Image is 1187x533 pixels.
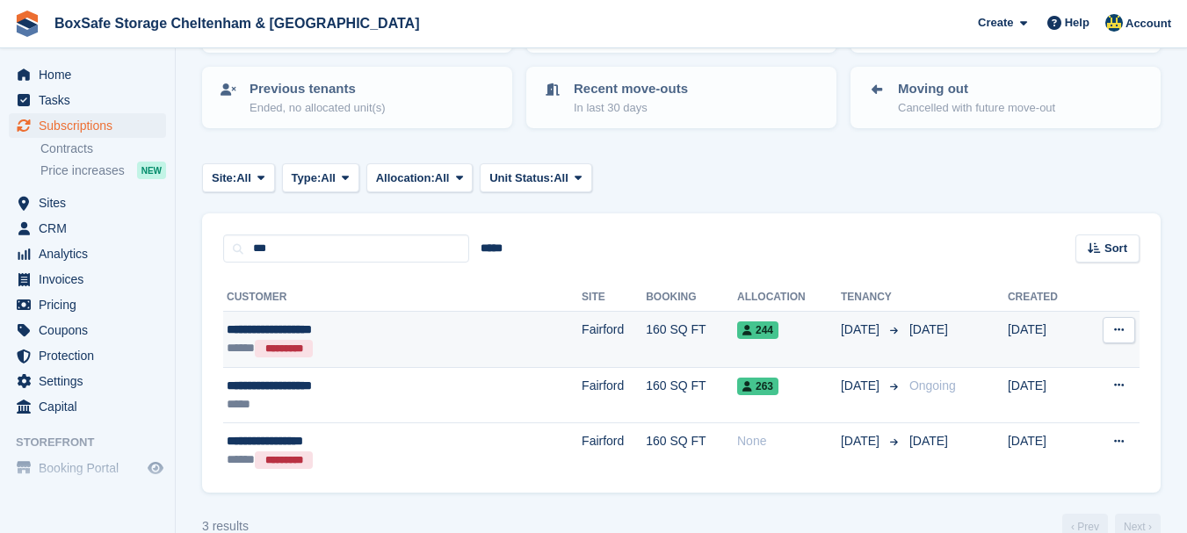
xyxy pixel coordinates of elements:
p: Moving out [898,79,1055,99]
td: [DATE] [1008,312,1084,368]
td: Fairford [582,367,646,423]
a: menu [9,369,166,393]
th: Customer [223,284,582,312]
a: Recent move-outs In last 30 days [528,68,835,126]
button: Type: All [282,163,359,192]
div: None [737,432,841,450]
span: Subscriptions [39,113,144,138]
span: Capital [39,394,144,419]
p: Ended, no allocated unit(s) [250,99,386,117]
th: Allocation [737,284,841,312]
td: 160 SQ FT [646,423,737,479]
span: Price increases [40,162,125,179]
td: [DATE] [1008,423,1084,479]
span: Ongoing [909,378,956,393]
img: stora-icon-8386f47178a22dfd0bd8f6a31ec36ba5ce8667c1dd55bd0f319d3a0aa187defe.svg [14,11,40,37]
a: menu [9,216,166,241]
a: Price increases NEW [40,161,166,180]
span: Sites [39,191,144,215]
a: Moving out Cancelled with future move-out [852,68,1159,126]
p: Cancelled with future move-out [898,99,1055,117]
th: Created [1008,284,1084,312]
span: Create [978,14,1013,32]
span: Account [1125,15,1171,32]
a: menu [9,241,166,266]
span: Protection [39,343,144,368]
span: Help [1065,14,1089,32]
span: 263 [737,378,778,395]
img: Kim Virabi [1105,14,1123,32]
span: All [236,169,251,187]
span: All [321,169,336,187]
span: [DATE] [909,434,948,448]
td: 160 SQ FT [646,367,737,423]
a: menu [9,62,166,87]
span: All [554,169,568,187]
th: Tenancy [841,284,902,312]
a: menu [9,88,166,112]
span: Sort [1104,240,1127,257]
th: Site [582,284,646,312]
th: Booking [646,284,737,312]
span: Coupons [39,318,144,342]
a: menu [9,343,166,368]
span: Type: [292,169,322,187]
a: menu [9,456,166,480]
span: CRM [39,216,144,241]
span: Site: [212,169,236,187]
button: Allocation: All [366,163,474,192]
span: Storefront [16,434,175,451]
span: [DATE] [841,432,883,450]
p: In last 30 days [574,99,688,117]
span: [DATE] [909,322,948,336]
a: menu [9,292,166,317]
a: menu [9,394,166,419]
a: menu [9,113,166,138]
a: menu [9,318,166,342]
a: Preview store [145,457,166,479]
p: Recent move-outs [574,79,688,99]
a: BoxSafe Storage Cheltenham & [GEOGRAPHIC_DATA] [47,9,426,38]
button: Unit Status: All [480,163,591,192]
span: All [435,169,450,187]
a: Contracts [40,140,166,157]
p: Previous tenants [250,79,386,99]
span: Pricing [39,292,144,317]
span: Unit Status: [489,169,554,187]
a: menu [9,267,166,292]
a: Previous tenants Ended, no allocated unit(s) [204,68,510,126]
span: Booking Portal [39,456,144,480]
span: 244 [737,321,778,339]
span: Tasks [39,88,144,112]
td: Fairford [582,312,646,368]
span: Invoices [39,267,144,292]
td: 160 SQ FT [646,312,737,368]
span: Home [39,62,144,87]
td: Fairford [582,423,646,479]
span: Allocation: [376,169,435,187]
span: Settings [39,369,144,393]
td: [DATE] [1008,367,1084,423]
button: Site: All [202,163,275,192]
span: [DATE] [841,321,883,339]
div: NEW [137,162,166,179]
span: [DATE] [841,377,883,395]
a: menu [9,191,166,215]
span: Analytics [39,241,144,266]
